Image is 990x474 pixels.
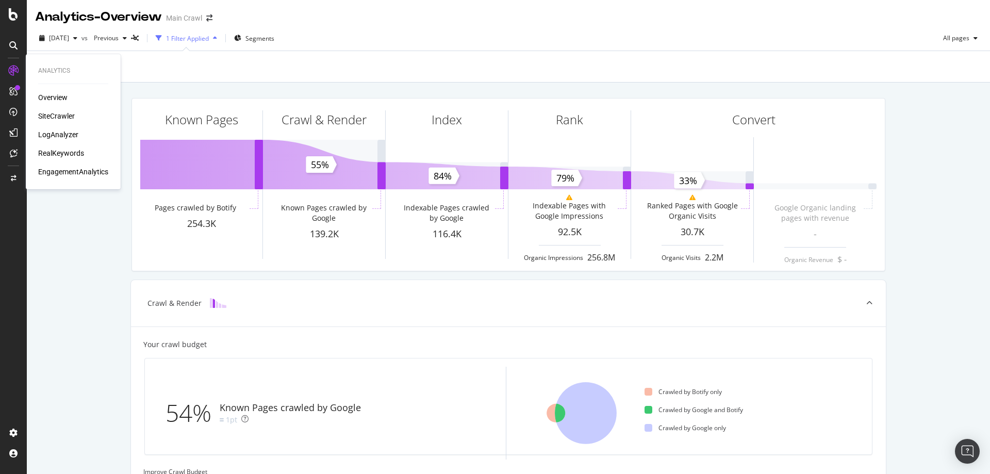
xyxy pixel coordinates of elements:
[645,405,743,414] div: Crawled by Google and Botify
[400,203,492,223] div: Indexable Pages crawled by Google
[939,30,982,46] button: All pages
[645,387,722,396] div: Crawled by Botify only
[263,227,385,241] div: 139.2K
[140,217,262,231] div: 254.3K
[226,415,237,425] div: 1pt
[587,252,615,264] div: 256.8M
[90,34,119,42] span: Previous
[282,111,367,128] div: Crawl & Render
[432,111,462,128] div: Index
[645,423,726,432] div: Crawled by Google only
[166,34,209,43] div: 1 Filter Applied
[38,92,68,103] a: Overview
[245,34,274,43] span: Segments
[166,396,220,430] div: 54%
[38,167,108,177] a: EngagementAnalytics
[210,298,226,308] img: block-icon
[38,129,78,140] a: LogAnalyzer
[35,8,162,26] div: Analytics - Overview
[35,30,81,46] button: [DATE]
[556,111,583,128] div: Rank
[508,225,631,239] div: 92.5K
[166,13,202,23] div: Main Crawl
[143,339,207,350] div: Your crawl budget
[523,201,615,221] div: Indexable Pages with Google Impressions
[220,418,224,421] img: Equal
[152,30,221,46] button: 1 Filter Applied
[955,439,980,464] div: Open Intercom Messenger
[277,203,370,223] div: Known Pages crawled by Google
[38,148,84,158] a: RealKeywords
[155,203,236,213] div: Pages crawled by Botify
[49,34,69,42] span: 2025 Aug. 24th
[90,30,131,46] button: Previous
[524,253,583,262] div: Organic Impressions
[81,34,90,42] span: vs
[220,401,361,415] div: Known Pages crawled by Google
[38,111,75,121] a: SiteCrawler
[38,67,108,75] div: Analytics
[165,111,238,128] div: Known Pages
[939,34,969,42] span: All pages
[386,227,508,241] div: 116.4K
[230,30,278,46] button: Segments
[147,298,202,308] div: Crawl & Render
[206,14,212,22] div: arrow-right-arrow-left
